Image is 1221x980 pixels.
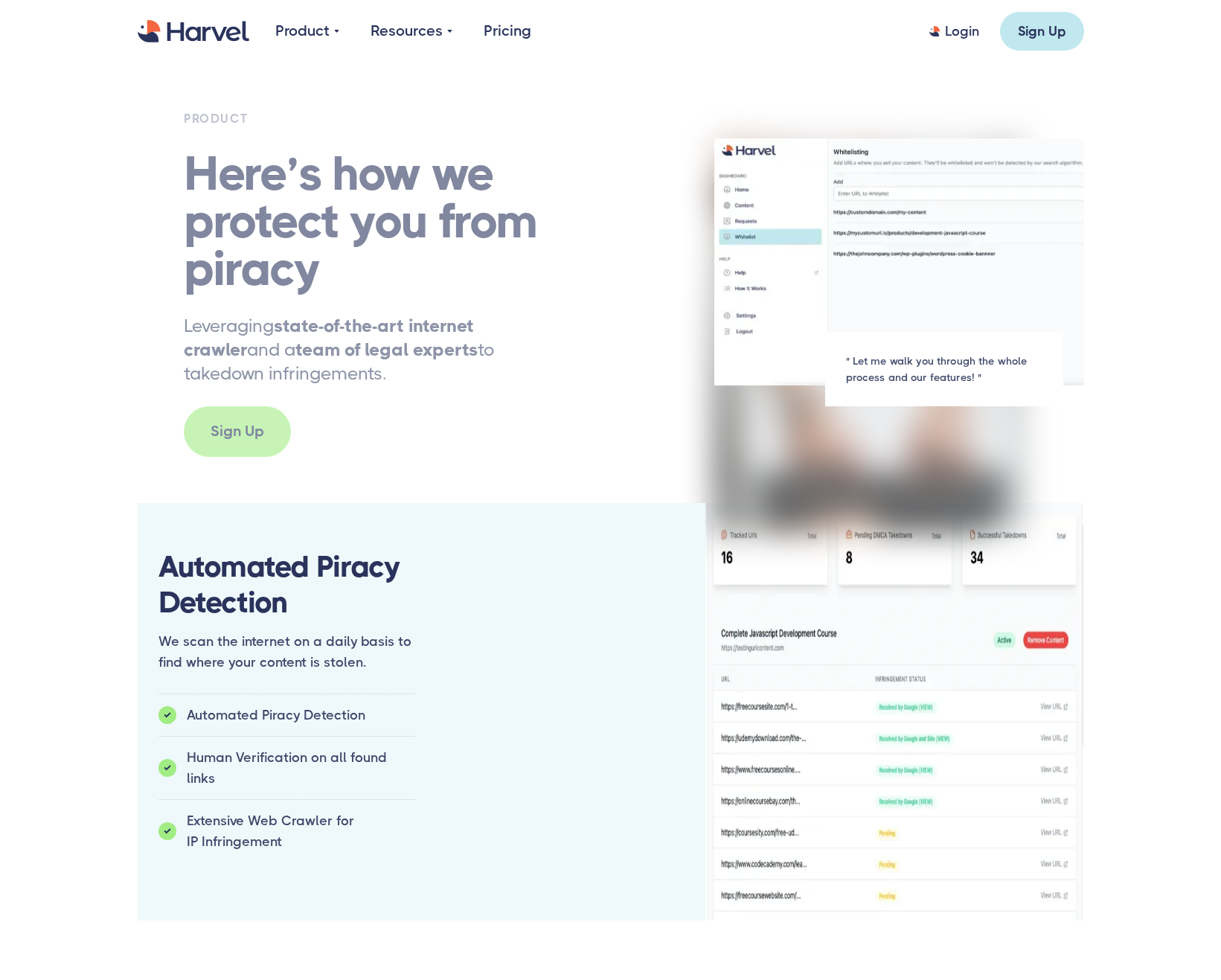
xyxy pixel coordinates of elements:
h3: Automated Piracy Detection [158,549,416,621]
p: Leveraging and a to takedown infringements. [184,314,554,385]
a: home [138,20,249,43]
a: Sign Up [1000,12,1084,51]
div: Extensive Web Crawler for IP Infringement [187,810,416,852]
div: Sign Up [211,420,264,443]
strong: state-of-the-art internet crawler [184,316,474,360]
div: Resources [371,20,443,42]
h1: Here’s how we protect you from piracy [184,150,565,293]
h6: PRODUCT [184,109,554,129]
div: Human Verification on all found links [187,747,416,789]
div: " Let me walk you through the whole process and our features! " [846,353,1042,385]
div: Resources [371,20,452,42]
div: Sign Up [1018,22,1066,40]
div: Product [275,20,330,42]
a: Login [929,22,979,40]
p: We scan the internet on a daily basis to find where your content is stolen. [158,631,416,673]
a: Pricing [484,20,531,42]
a: Sign Up [184,406,291,457]
div: Automated Piracy Detection [187,705,365,726]
strong: team of legal experts [295,339,478,360]
div: Product [275,20,339,42]
div: Login [945,22,979,40]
